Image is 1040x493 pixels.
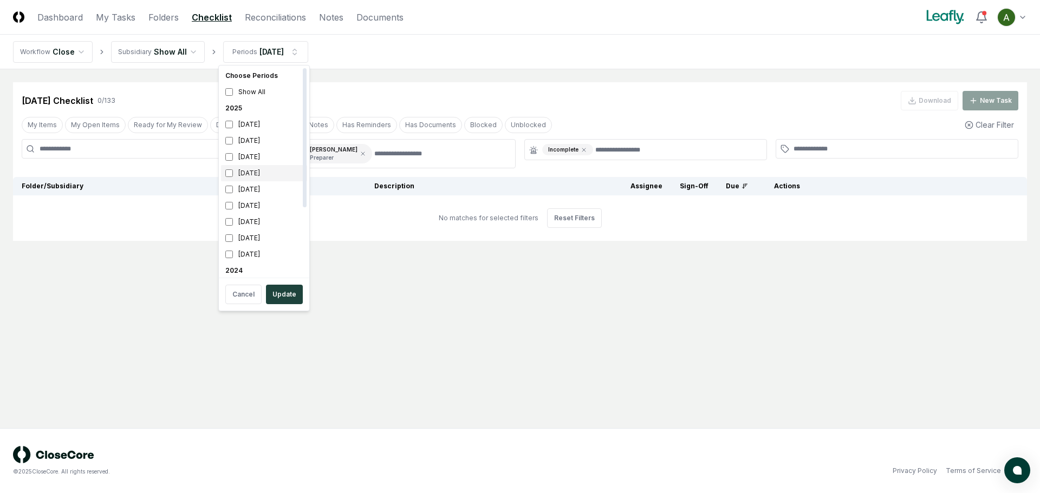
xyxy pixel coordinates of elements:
div: Show All [221,84,307,100]
button: Cancel [225,285,262,304]
div: [DATE] [221,246,307,262]
div: [DATE] [221,116,307,133]
div: 2025 [221,100,307,116]
div: [DATE] [221,133,307,149]
div: [DATE] [221,149,307,165]
div: 2024 [221,262,307,279]
div: [DATE] [221,198,307,214]
div: [DATE] [221,165,307,181]
div: [DATE] [221,230,307,246]
button: Update [266,285,303,304]
div: [DATE] [221,214,307,230]
div: Choose Periods [221,68,307,84]
div: [DATE] [221,181,307,198]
